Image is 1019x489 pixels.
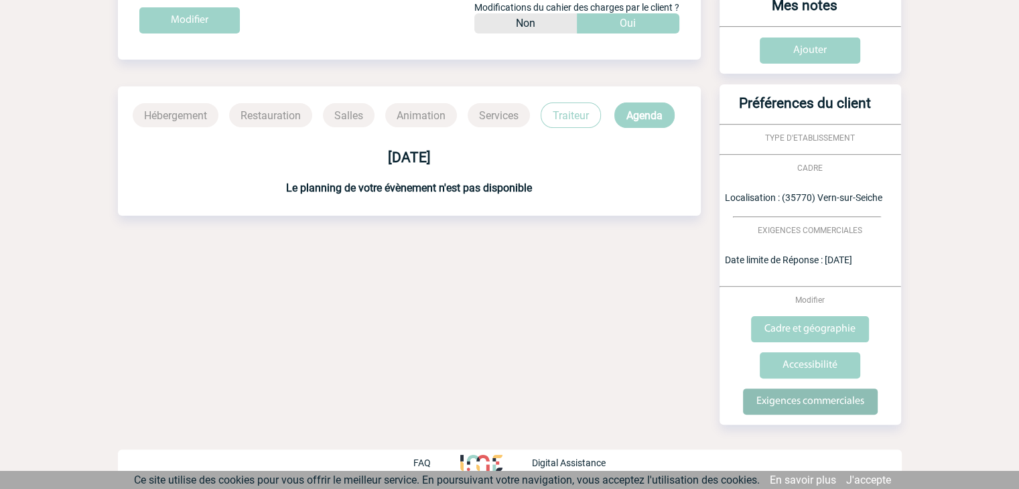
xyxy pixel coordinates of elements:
[770,474,836,486] a: En savoir plus
[725,192,882,203] span: Localisation : (35770) Vern-sur-Seiche
[388,149,431,165] b: [DATE]
[385,103,457,127] p: Animation
[758,226,862,235] span: EXIGENCES COMMERCIALES
[760,38,860,64] input: Ajouter
[795,295,825,305] span: Modifier
[460,455,502,471] img: http://www.idealmeetingsevents.fr/
[134,474,760,486] span: Ce site utilise des cookies pour vous offrir le meilleur service. En poursuivant votre navigation...
[323,103,375,127] p: Salles
[541,102,601,128] p: Traiteur
[139,7,240,33] input: Modifier
[118,182,701,194] h3: Le planning de votre évènement n'est pas disponible
[229,103,312,127] p: Restauration
[725,255,852,265] span: Date limite de Réponse : [DATE]
[516,13,535,33] p: Non
[532,458,606,468] p: Digital Assistance
[620,13,636,33] p: Oui
[413,456,460,468] a: FAQ
[614,102,675,128] p: Agenda
[725,95,885,124] h3: Préférences du client
[133,103,218,127] p: Hébergement
[413,458,431,468] p: FAQ
[765,133,855,143] span: TYPE D'ETABLISSEMENT
[797,163,823,173] span: CADRE
[474,2,679,13] span: Modifications du cahier des charges par le client ?
[743,389,878,415] input: Exigences commerciales
[760,352,860,378] input: Accessibilité
[751,316,869,342] input: Cadre et géographie
[846,474,891,486] a: J'accepte
[468,103,530,127] p: Services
